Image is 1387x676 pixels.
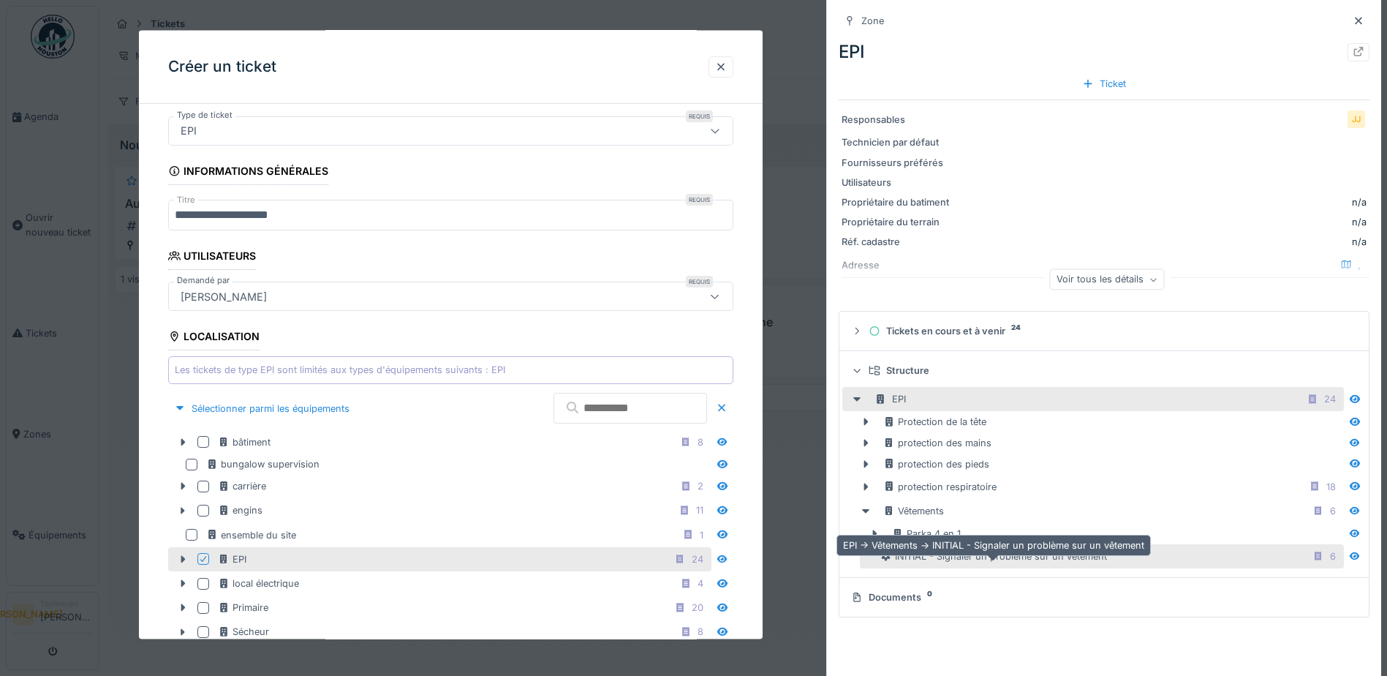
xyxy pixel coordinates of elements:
[839,39,1369,65] div: EPI
[842,195,955,209] div: Propriétaire du batiment
[1346,109,1367,129] div: JJ
[869,324,1351,338] div: Tickets en cours et à venir
[692,552,703,566] div: 24
[698,479,703,493] div: 2
[845,318,1363,345] summary: Tickets en cours et à venir24
[842,113,955,127] div: Responsables
[686,194,713,206] div: Requis
[1050,269,1165,290] div: Voir tous les détails
[686,276,713,288] div: Requis
[842,176,955,189] div: Utilisateurs
[174,274,233,287] label: Demandé par
[168,398,355,418] div: Sélectionner parmi les équipements
[961,235,1367,249] div: n/a
[842,235,955,249] div: Réf. cadastre
[218,503,262,517] div: engins
[842,156,955,170] div: Fournisseurs préférés
[168,326,260,350] div: Localisation
[698,577,703,590] div: 4
[696,503,703,517] div: 11
[961,215,1367,229] div: n/a
[1334,255,1367,275] div: ,
[700,527,703,541] div: 1
[1326,480,1336,494] div: 18
[168,58,276,76] h3: Créer un ticket
[880,549,1107,563] div: INITIAL - Signaler un problème sur un vêtement
[175,288,273,304] div: [PERSON_NAME]
[218,625,269,639] div: Sécheur
[842,135,955,149] div: Technicien par défaut
[851,590,1351,604] div: Documents
[168,245,257,270] div: Utilisateurs
[206,457,320,471] div: bungalow supervision
[168,160,329,185] div: Informations générales
[861,14,884,28] div: Zone
[869,364,1351,378] div: Structure
[218,435,271,448] div: bâtiment
[1076,74,1132,94] div: Ticket
[883,436,991,450] div: protection des mains
[218,552,246,566] div: EPI
[1324,392,1336,406] div: 24
[836,535,1151,556] div: EPI -> Vêtements -> INITIAL - Signaler un problème sur un vêtement
[883,480,997,494] div: protection respiratoire
[874,392,906,406] div: EPI
[218,479,266,493] div: carrière
[1330,504,1336,518] div: 6
[206,527,296,541] div: ensemble du site
[883,457,989,471] div: protection des pieds
[698,625,703,639] div: 8
[892,527,961,541] div: Parka 4 en 1
[174,109,235,121] label: Type de ticket
[845,357,1363,384] summary: Structure
[218,601,268,615] div: Primaire
[842,215,955,229] div: Propriétaire du terrain
[1330,549,1336,563] div: 6
[686,110,713,122] div: Requis
[174,194,198,206] label: Titre
[218,577,299,590] div: local électrique
[1352,195,1367,209] div: n/a
[175,123,203,139] div: EPI
[692,601,703,615] div: 20
[883,415,986,429] div: Protection de la tête
[845,584,1363,611] summary: Documents0
[883,504,944,518] div: Vêtements
[175,363,505,377] div: Les tickets de type EPI sont limités aux types d'équipements suivants : EPI
[698,435,703,448] div: 8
